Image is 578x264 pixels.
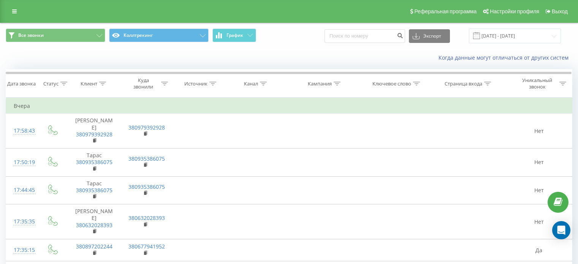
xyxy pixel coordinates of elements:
div: 17:44:45 [14,183,31,198]
div: 17:35:15 [14,243,31,258]
td: [PERSON_NAME] [67,114,120,149]
span: Выход [552,8,568,14]
div: 17:35:35 [14,214,31,229]
td: Нет [506,149,572,177]
div: Ключевое слово [372,81,411,87]
a: 380632028393 [76,221,112,229]
div: Дата звонка [7,81,36,87]
div: Кампания [308,81,332,87]
span: Настройки профиля [490,8,539,14]
td: Нет [506,114,572,149]
a: 380979392928 [76,131,112,138]
div: Уникальный звонок [517,77,557,90]
div: Статус [43,81,59,87]
td: Нет [506,176,572,204]
td: Нет [506,204,572,239]
button: Все звонки [6,28,105,42]
div: 17:58:43 [14,123,31,138]
div: Open Intercom Messenger [552,221,570,239]
a: 380935386075 [128,183,165,190]
a: 380935386075 [76,187,112,194]
div: Источник [184,81,207,87]
a: 380897202244 [76,243,112,250]
a: 380935386075 [76,158,112,166]
a: Когда данные могут отличаться от других систем [439,54,572,61]
button: Экспорт [409,29,450,43]
div: Куда звонили [128,77,160,90]
td: Да [506,239,572,261]
span: График [226,33,243,38]
div: Канал [244,81,258,87]
a: 380979392928 [128,124,165,131]
td: Тарас [67,149,120,177]
button: График [212,28,256,42]
button: Коллтрекинг [109,28,209,42]
div: 17:50:19 [14,155,31,170]
a: 380677941952 [128,243,165,250]
div: Страница входа [445,81,482,87]
span: Все звонки [18,32,44,38]
a: 380632028393 [128,214,165,221]
input: Поиск по номеру [325,29,405,43]
a: 380935386075 [128,155,165,162]
div: Клиент [81,81,97,87]
td: Вчера [6,98,572,114]
td: Тарас [67,176,120,204]
td: [PERSON_NAME] [67,204,120,239]
span: Реферальная программа [414,8,477,14]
